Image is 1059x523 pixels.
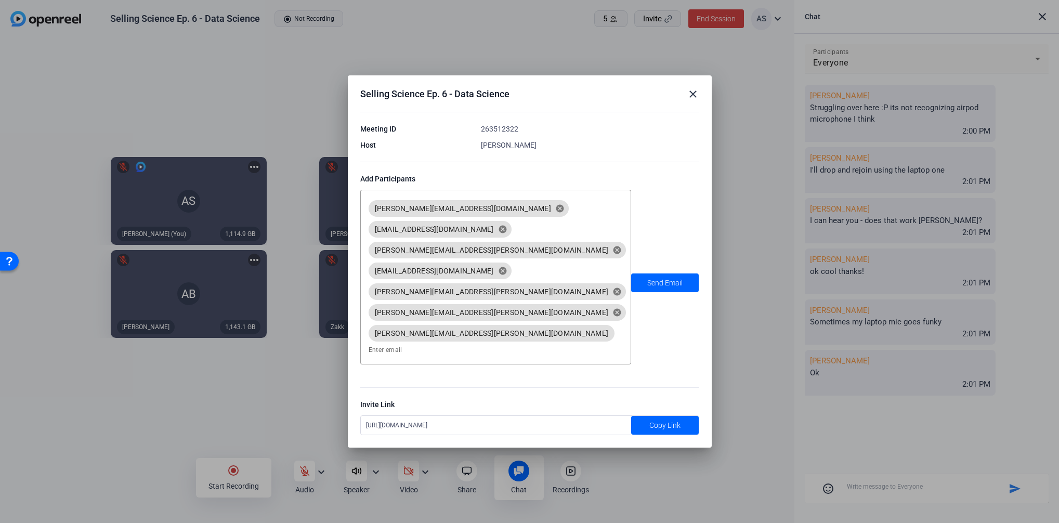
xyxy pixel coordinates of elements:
[360,174,699,184] div: Add Participants
[649,420,681,431] span: Copy Link
[608,287,626,296] mat-icon: cancel
[494,225,512,234] mat-icon: cancel
[481,124,699,134] div: 263512322
[687,88,699,100] mat-icon: close
[375,286,609,297] span: [PERSON_NAME][EMAIL_ADDRESS][PERSON_NAME][DOMAIN_NAME]
[481,140,699,150] div: [PERSON_NAME]
[360,140,469,150] div: Host
[375,307,609,318] span: [PERSON_NAME][EMAIL_ADDRESS][PERSON_NAME][DOMAIN_NAME]
[375,203,551,214] span: [PERSON_NAME][EMAIL_ADDRESS][DOMAIN_NAME]
[551,204,569,213] mat-icon: cancel
[375,266,494,276] span: [EMAIL_ADDRESS][DOMAIN_NAME]
[375,224,494,234] span: [EMAIL_ADDRESS][DOMAIN_NAME]
[360,399,699,410] div: Invite Link
[631,273,699,292] button: Send Email
[375,328,609,338] span: [PERSON_NAME][EMAIL_ADDRESS][PERSON_NAME][DOMAIN_NAME]
[647,278,683,289] span: Send Email
[494,266,512,276] mat-icon: cancel
[361,416,631,435] div: [URL][DOMAIN_NAME]
[608,245,626,255] mat-icon: cancel
[608,308,626,317] mat-icon: cancel
[360,124,469,134] div: Meeting ID
[360,88,509,100] div: Selling Science Ep. 6 - Data Science
[369,344,623,356] input: Enter email
[375,245,609,255] span: [PERSON_NAME][EMAIL_ADDRESS][PERSON_NAME][DOMAIN_NAME]
[631,416,699,435] button: Copy Link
